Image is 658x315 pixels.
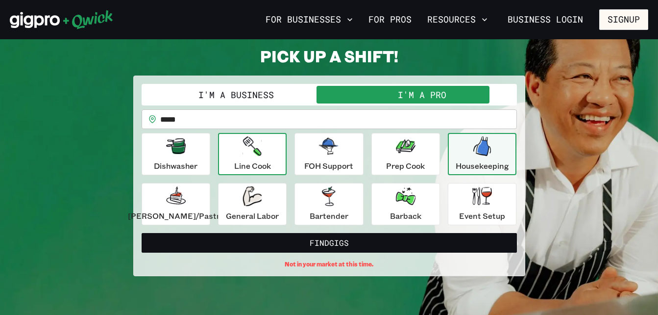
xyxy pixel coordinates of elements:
[142,233,517,253] button: FindGigs
[456,160,509,172] p: Housekeeping
[294,133,363,175] button: FOH Support
[154,160,197,172] p: Dishwasher
[142,133,210,175] button: Dishwasher
[128,210,224,222] p: [PERSON_NAME]/Pastry
[459,210,505,222] p: Event Setup
[234,160,271,172] p: Line Cook
[499,9,591,30] a: Business Login
[142,183,210,225] button: [PERSON_NAME]/Pastry
[371,133,440,175] button: Prep Cook
[218,183,287,225] button: General Labor
[329,86,515,104] button: I'm a Pro
[133,46,525,66] h2: PICK UP A SHIFT!
[262,11,357,28] button: For Businesses
[371,183,440,225] button: Barback
[294,183,363,225] button: Bartender
[599,9,648,30] button: Signup
[226,210,279,222] p: General Labor
[218,133,287,175] button: Line Cook
[285,261,373,268] span: Not in your market at this time.
[390,210,421,222] p: Barback
[144,86,329,104] button: I'm a Business
[423,11,491,28] button: Resources
[304,160,353,172] p: FOH Support
[386,160,425,172] p: Prep Cook
[448,133,516,175] button: Housekeeping
[448,183,516,225] button: Event Setup
[310,210,348,222] p: Bartender
[365,11,415,28] a: For Pros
